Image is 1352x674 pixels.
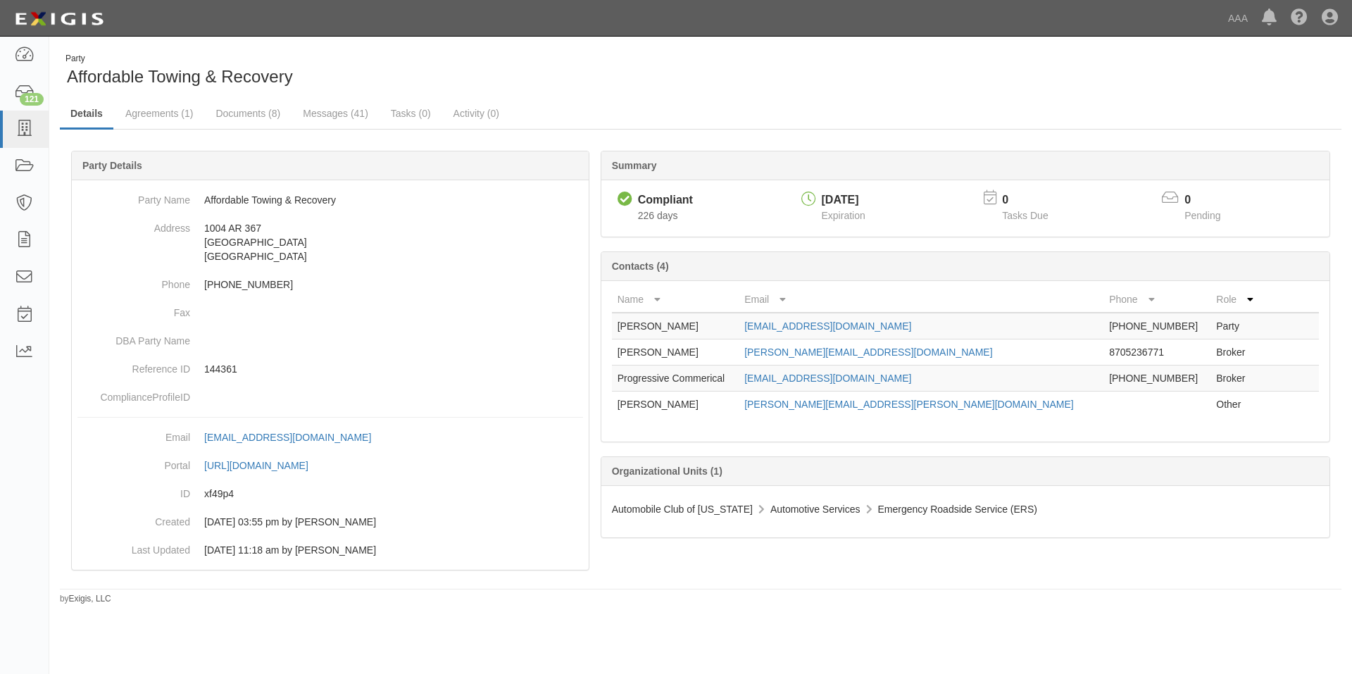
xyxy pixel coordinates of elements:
[77,214,190,235] dt: Address
[77,480,190,501] dt: ID
[65,53,293,65] div: Party
[878,504,1037,515] span: Emergency Roadside Service (ERS)
[77,423,190,444] dt: Email
[1210,287,1263,313] th: Role
[1221,4,1255,32] a: AAA
[1103,366,1210,392] td: [PHONE_NUMBER]
[618,192,632,207] i: Compliant
[204,460,324,471] a: [URL][DOMAIN_NAME]
[77,299,190,320] dt: Fax
[612,392,739,418] td: [PERSON_NAME]
[612,160,657,171] b: Summary
[204,432,387,443] a: [EMAIL_ADDRESS][DOMAIN_NAME]
[1210,339,1263,366] td: Broker
[205,99,291,127] a: Documents (8)
[744,320,911,332] a: [EMAIL_ADDRESS][DOMAIN_NAME]
[1103,339,1210,366] td: 8705236771
[77,214,583,270] dd: 1004 AR 367 [GEOGRAPHIC_DATA] [GEOGRAPHIC_DATA]
[1210,313,1263,339] td: Party
[11,6,108,32] img: logo-5460c22ac91f19d4615b14bd174203de0afe785f0fc80cf4dbbc73dc1793850b.png
[1002,210,1048,221] span: Tasks Due
[638,210,678,221] span: Since 02/18/2025
[744,399,1074,410] a: [PERSON_NAME][EMAIL_ADDRESS][PERSON_NAME][DOMAIN_NAME]
[612,261,669,272] b: Contacts (4)
[204,430,371,444] div: [EMAIL_ADDRESS][DOMAIN_NAME]
[612,466,722,477] b: Organizational Units (1)
[380,99,442,127] a: Tasks (0)
[77,451,190,473] dt: Portal
[77,536,190,557] dt: Last Updated
[612,287,739,313] th: Name
[77,186,583,214] dd: Affordable Towing & Recovery
[739,287,1103,313] th: Email
[1291,10,1308,27] i: Help Center - Complianz
[638,192,693,208] div: Compliant
[612,504,753,515] span: Automobile Club of [US_STATE]
[69,594,111,604] a: Exigis, LLC
[77,355,190,376] dt: Reference ID
[204,362,583,376] p: 144361
[612,339,739,366] td: [PERSON_NAME]
[77,327,190,348] dt: DBA Party Name
[292,99,379,127] a: Messages (41)
[77,270,583,299] dd: [PHONE_NUMBER]
[67,67,293,86] span: Affordable Towing & Recovery
[744,373,911,384] a: [EMAIL_ADDRESS][DOMAIN_NAME]
[77,508,583,536] dd: 03/20/2023 03:55 pm by Benjamin Tully
[1210,366,1263,392] td: Broker
[1184,210,1220,221] span: Pending
[77,536,583,564] dd: 09/27/2023 11:18 am by Benjamin Tully
[77,186,190,207] dt: Party Name
[82,160,142,171] b: Party Details
[443,99,510,127] a: Activity (0)
[115,99,204,127] a: Agreements (1)
[77,480,583,508] dd: xf49p4
[822,210,865,221] span: Expiration
[1002,192,1065,208] p: 0
[612,366,739,392] td: Progressive Commerical
[612,313,739,339] td: [PERSON_NAME]
[1210,392,1263,418] td: Other
[77,508,190,529] dt: Created
[77,383,190,404] dt: ComplianceProfileID
[1184,192,1238,208] p: 0
[822,192,865,208] div: [DATE]
[77,270,190,292] dt: Phone
[1103,313,1210,339] td: [PHONE_NUMBER]
[770,504,860,515] span: Automotive Services
[20,93,44,106] div: 121
[744,347,992,358] a: [PERSON_NAME][EMAIL_ADDRESS][DOMAIN_NAME]
[1103,287,1210,313] th: Phone
[60,53,690,89] div: Affordable Towing & Recovery
[60,99,113,130] a: Details
[60,593,111,605] small: by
